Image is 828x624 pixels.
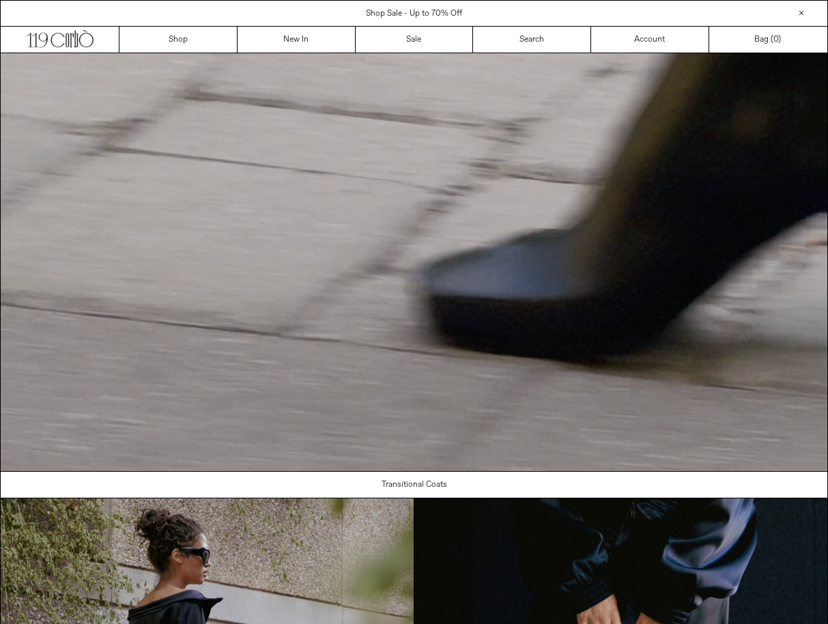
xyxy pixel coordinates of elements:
[356,27,474,53] a: Sale
[773,34,778,45] span: 0
[709,27,827,53] a: Bag ()
[1,472,828,498] a: Transitional Coats
[473,27,591,53] a: Search
[773,33,781,46] span: )
[591,27,709,53] a: Account
[119,27,238,53] a: Shop
[1,464,827,474] a: Your browser does not support the video tag.
[1,53,827,471] video: Your browser does not support the video tag.
[366,8,462,19] a: Shop Sale - Up to 70% Off
[238,27,356,53] a: New In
